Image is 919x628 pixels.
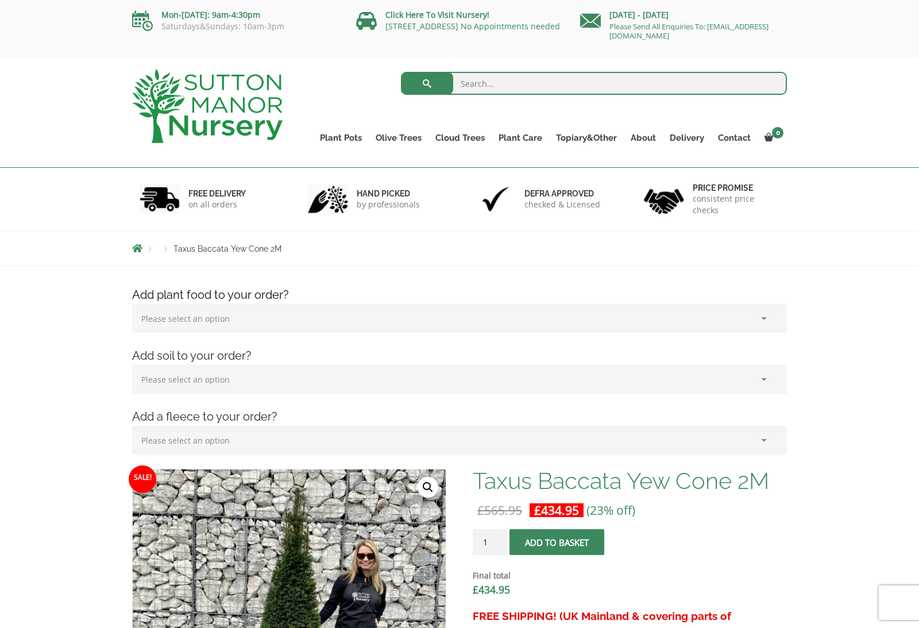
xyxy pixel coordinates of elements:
[476,184,516,214] img: 3.jpg
[477,502,484,518] span: £
[418,477,438,498] a: View full-screen image gallery
[492,130,549,146] a: Plant Care
[132,244,787,253] nav: Breadcrumbs
[473,529,507,555] input: Product quantity
[132,8,339,22] p: Mon-[DATE]: 9am-4:30pm
[385,21,560,32] a: [STREET_ADDRESS] No Appointments needed
[772,127,783,138] span: 0
[401,72,787,95] input: Search...
[534,502,579,518] bdi: 434.95
[123,286,796,304] h4: Add plant food to your order?
[549,130,624,146] a: Topiary&Other
[580,8,787,22] p: [DATE] - [DATE]
[428,130,492,146] a: Cloud Trees
[524,188,600,199] h6: Defra approved
[477,502,522,518] bdi: 565.95
[129,465,156,493] span: Sale!
[140,184,180,214] img: 1.jpg
[534,502,541,518] span: £
[132,69,283,143] img: logo
[123,347,796,365] h4: Add soil to your order?
[663,130,711,146] a: Delivery
[308,184,348,214] img: 2.jpg
[385,9,489,20] a: Click Here To Visit Nursery!
[123,408,796,426] h4: Add a fleece to your order?
[624,130,663,146] a: About
[369,130,428,146] a: Olive Trees
[357,199,420,210] p: by professionals
[524,199,600,210] p: checked & Licensed
[644,182,684,217] img: 4.jpg
[693,183,780,193] h6: Price promise
[586,502,635,518] span: (23% off)
[188,199,246,210] p: on all orders
[711,130,758,146] a: Contact
[173,244,281,253] span: Taxus Baccata Yew Cone 2M
[132,22,339,31] p: Saturdays&Sundays: 10am-3pm
[609,21,769,41] a: Please Send All Enquiries To: [EMAIL_ADDRESS][DOMAIN_NAME]
[758,130,787,146] a: 0
[473,469,787,493] h1: Taxus Baccata Yew Cone 2M
[509,529,604,555] button: Add to basket
[473,583,478,596] span: £
[188,188,246,199] h6: FREE DELIVERY
[693,193,780,216] p: consistent price checks
[357,188,420,199] h6: hand picked
[473,569,787,583] dt: Final total
[473,583,510,596] bdi: 434.95
[313,130,369,146] a: Plant Pots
